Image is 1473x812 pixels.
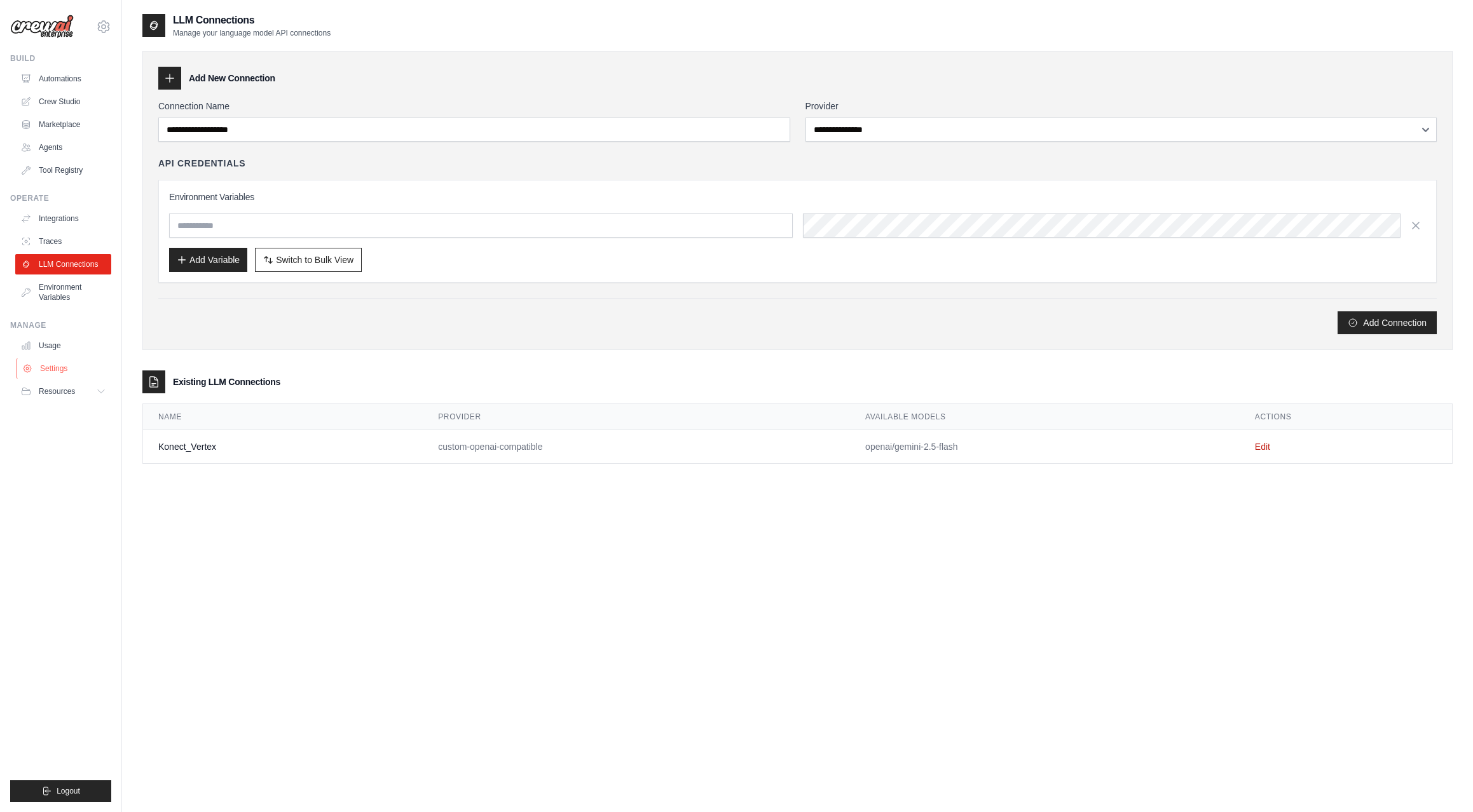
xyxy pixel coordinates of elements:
[15,277,111,308] a: Environment Variables
[17,358,113,379] a: Settings
[805,100,1437,112] label: Provider
[10,193,111,203] div: Operate
[276,254,353,266] span: Switch to Bulk View
[423,404,850,430] th: Provider
[143,430,423,464] td: Konect_Vertex
[189,72,275,85] h3: Add New Connection
[10,53,111,64] div: Build
[1338,311,1437,334] button: Add Connection
[10,15,74,39] img: Logo
[15,137,111,158] a: Agents
[15,114,111,135] a: Marketplace
[15,335,111,356] a: Usage
[423,430,850,464] td: custom-openai-compatible
[169,191,1426,203] h3: Environment Variables
[255,248,362,272] button: Switch to Bulk View
[15,91,111,112] a: Crew Studio
[158,157,245,170] h4: API Credentials
[10,780,111,802] button: Logout
[850,430,1240,464] td: openai/gemini-2.5-flash
[158,100,790,112] label: Connection Name
[15,208,111,229] a: Integrations
[1255,442,1270,452] a: Edit
[15,254,111,274] a: LLM Connections
[1240,404,1452,430] th: Actions
[15,160,111,180] a: Tool Registry
[15,69,111,89] a: Automations
[15,381,111,402] button: Resources
[169,248,247,272] button: Add Variable
[850,404,1240,430] th: Available Models
[15,231,111,252] a: Traces
[143,404,423,430] th: Name
[173,28,331,38] p: Manage your language model API connections
[10,320,111,330] div: Manage
[57,786,80,796] span: Logout
[173,13,331,28] h2: LLM Connections
[39,386,75,396] span: Resources
[173,376,280,388] h3: Existing LLM Connections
